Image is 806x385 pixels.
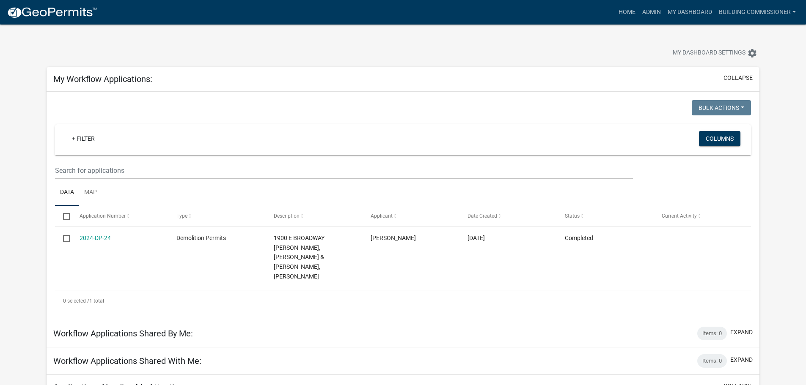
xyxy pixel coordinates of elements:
[697,354,727,368] div: Items: 0
[715,4,799,20] a: Building Commissioner
[63,298,89,304] span: 0 selected /
[747,48,757,58] i: settings
[666,45,764,61] button: My Dashboard Settingssettings
[639,4,664,20] a: Admin
[565,213,580,219] span: Status
[654,206,751,226] datatable-header-cell: Current Activity
[79,179,102,206] a: Map
[723,74,753,82] button: collapse
[80,213,126,219] span: Application Number
[565,235,593,241] span: Completed
[468,213,497,219] span: Date Created
[363,206,459,226] datatable-header-cell: Applicant
[55,179,79,206] a: Data
[168,206,265,226] datatable-header-cell: Type
[371,213,393,219] span: Applicant
[699,131,740,146] button: Columns
[65,131,102,146] a: + Filter
[371,235,416,241] span: Rob Rennewanz
[673,48,745,58] span: My Dashboard Settings
[730,355,753,364] button: expand
[176,213,187,219] span: Type
[80,235,111,241] a: 2024-DP-24
[615,4,639,20] a: Home
[55,290,751,311] div: 1 total
[662,213,697,219] span: Current Activity
[265,206,362,226] datatable-header-cell: Description
[664,4,715,20] a: My Dashboard
[274,213,300,219] span: Description
[459,206,556,226] datatable-header-cell: Date Created
[468,235,485,241] span: 02/15/2024
[274,235,325,280] span: 1900 E BROADWAY Bautista, Jose M Ramirez & Cortes, Jose E Ramirez
[53,328,193,339] h5: Workflow Applications Shared By Me:
[53,74,152,84] h5: My Workflow Applications:
[55,162,633,179] input: Search for applications
[697,327,727,340] div: Items: 0
[55,206,71,226] datatable-header-cell: Select
[692,100,751,115] button: Bulk Actions
[47,92,759,320] div: collapse
[176,235,226,241] span: Demolition Permits
[72,206,168,226] datatable-header-cell: Application Number
[53,356,201,366] h5: Workflow Applications Shared With Me:
[730,328,753,337] button: expand
[557,206,654,226] datatable-header-cell: Status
